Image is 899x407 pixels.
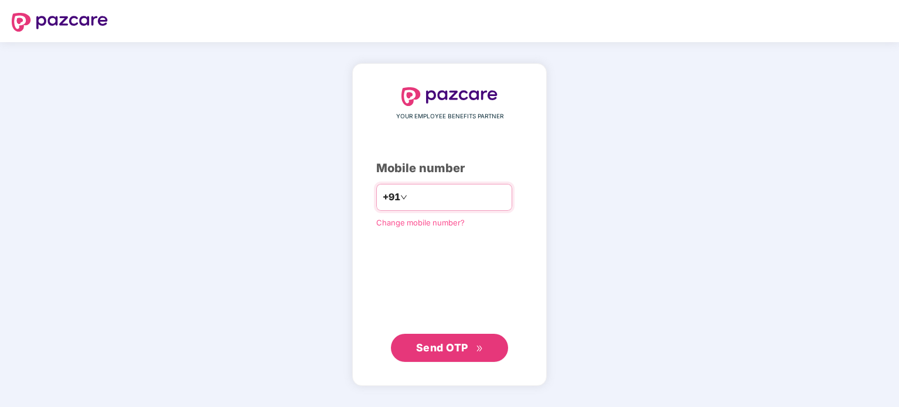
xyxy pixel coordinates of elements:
[383,190,400,204] span: +91
[476,345,483,353] span: double-right
[391,334,508,362] button: Send OTPdouble-right
[400,194,407,201] span: down
[376,218,465,227] a: Change mobile number?
[376,159,523,177] div: Mobile number
[401,87,498,106] img: logo
[396,112,503,121] span: YOUR EMPLOYEE BENEFITS PARTNER
[416,341,468,354] span: Send OTP
[12,13,108,32] img: logo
